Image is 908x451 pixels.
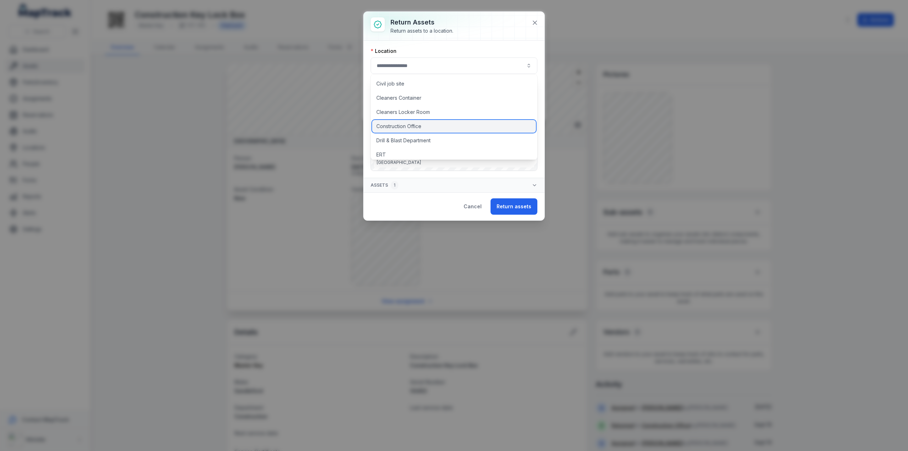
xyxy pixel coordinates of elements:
[391,181,398,189] div: 1
[376,109,430,116] span: Cleaners Locker Room
[376,137,431,144] span: Drill & Blast Department
[376,80,404,87] span: Civil job site
[391,17,453,27] h3: Return assets
[376,151,386,158] span: ERT
[376,123,421,130] span: Construction Office
[391,27,453,34] div: Return assets to a location.
[377,160,421,165] span: [GEOGRAPHIC_DATA]
[371,48,397,55] label: Location
[491,198,537,215] button: Return assets
[376,94,421,101] span: Cleaners Container
[458,198,488,215] button: Cancel
[371,181,398,189] span: Assets
[364,178,544,192] button: Assets1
